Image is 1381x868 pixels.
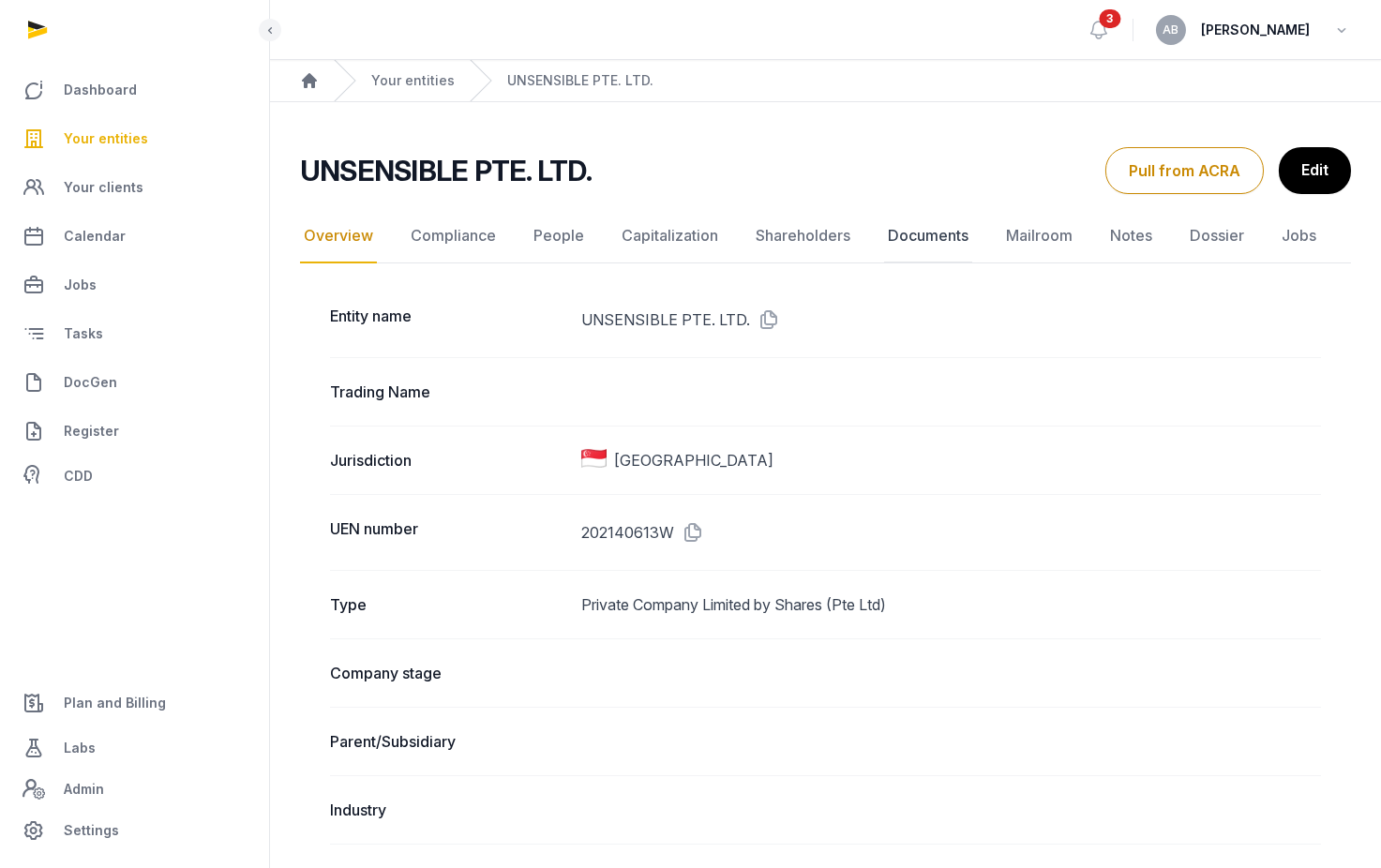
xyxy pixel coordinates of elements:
[330,593,566,616] dt: Type
[330,381,566,403] dt: Trading Name
[371,71,455,90] a: Your entities
[64,819,119,842] span: Settings
[1186,209,1248,263] a: Dossier
[614,449,773,471] span: [GEOGRAPHIC_DATA]
[64,322,103,345] span: Tasks
[64,176,143,199] span: Your clients
[530,209,588,263] a: People
[15,116,254,161] a: Your entities
[507,71,653,90] a: UNSENSIBLE PTE. LTD.
[1278,209,1320,263] a: Jobs
[752,209,854,263] a: Shareholders
[581,593,1321,616] dd: Private Company Limited by Shares (Pte Ltd)
[64,225,126,247] span: Calendar
[330,799,566,821] dt: Industry
[15,262,254,307] a: Jobs
[1002,209,1076,263] a: Mailroom
[581,305,1321,335] dd: UNSENSIBLE PTE. LTD.
[15,214,254,259] a: Calendar
[15,67,254,112] a: Dashboard
[1105,147,1264,194] button: Pull from ACRA
[64,465,93,487] span: CDD
[1106,209,1156,263] a: Notes
[270,60,1381,102] nav: Breadcrumb
[15,808,254,853] a: Settings
[15,457,254,495] a: CDD
[15,681,254,726] a: Plan and Billing
[64,127,148,150] span: Your entities
[300,154,592,187] h2: UNSENSIBLE PTE. LTD.
[300,209,1351,263] nav: Tabs
[581,517,1321,547] dd: 202140613W
[1100,9,1121,28] span: 3
[64,737,96,759] span: Labs
[15,726,254,771] a: Labs
[618,209,722,263] a: Capitalization
[64,778,104,801] span: Admin
[64,420,119,442] span: Register
[330,305,566,335] dt: Entity name
[64,692,166,714] span: Plan and Billing
[1201,19,1310,41] span: [PERSON_NAME]
[15,409,254,454] a: Register
[407,209,500,263] a: Compliance
[300,209,377,263] a: Overview
[15,771,254,808] a: Admin
[330,730,566,753] dt: Parent/Subsidiary
[1279,147,1351,194] a: Edit
[884,209,972,263] a: Documents
[15,165,254,210] a: Your clients
[330,449,566,471] dt: Jurisdiction
[64,79,137,101] span: Dashboard
[64,274,97,296] span: Jobs
[64,371,117,394] span: DocGen
[330,662,566,684] dt: Company stage
[330,517,566,547] dt: UEN number
[1163,24,1179,36] span: AB
[1156,15,1186,45] button: AB
[15,360,254,405] a: DocGen
[15,311,254,356] a: Tasks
